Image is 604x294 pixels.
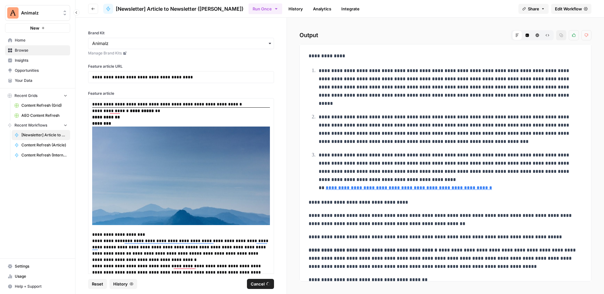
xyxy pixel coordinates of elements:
[109,279,137,289] button: History
[30,25,39,31] span: New
[116,5,243,13] span: [Newsletter] Article to Newsletter ([PERSON_NAME])
[5,23,70,33] button: New
[285,4,307,14] a: History
[5,55,70,65] a: Insights
[518,4,549,14] button: Share
[528,6,539,12] span: Share
[15,37,67,43] span: Home
[92,127,270,225] img: content-pruning-case-study-1024x568.jpg
[14,93,37,99] span: Recent Grids
[5,121,70,130] button: Recent Workflows
[14,122,47,128] span: Recent Workflows
[113,281,128,287] span: History
[15,284,67,289] span: Help + Support
[247,279,274,289] button: Cancel
[249,3,282,14] button: Run Once
[15,48,67,53] span: Browse
[21,142,67,148] span: Content Refresh (Article)
[5,35,70,45] a: Home
[12,100,70,110] a: Content Refresh (Grid)
[309,4,335,14] a: Analytics
[15,68,67,73] span: Opportunities
[299,30,591,40] h2: Output
[103,4,243,14] a: [Newsletter] Article to Newsletter ([PERSON_NAME])
[12,140,70,150] a: Content Refresh (Article)
[551,4,591,14] a: Edit Workflow
[5,271,70,281] a: Usage
[5,261,70,271] a: Settings
[21,132,67,138] span: [Newsletter] Article to Newsletter ([PERSON_NAME])
[5,65,70,76] a: Opportunities
[88,50,274,56] a: Manage Brand Kits
[12,110,70,121] a: AEO Content Refresh
[88,30,274,36] label: Brand Kit
[88,64,274,69] label: Feature article URL
[5,5,70,21] button: Workspace: Animalz
[15,263,67,269] span: Settings
[88,91,274,96] label: Feature article
[15,78,67,83] span: Your Data
[5,45,70,55] a: Browse
[7,7,19,19] img: Animalz Logo
[5,76,70,86] a: Your Data
[92,281,103,287] span: Reset
[15,274,67,279] span: Usage
[12,150,70,160] a: Content Refresh (Internal Links & Meta)
[21,152,67,158] span: Content Refresh (Internal Links & Meta)
[338,4,363,14] a: Integrate
[555,6,582,12] span: Edit Workflow
[92,40,270,47] input: Animalz
[21,103,67,108] span: Content Refresh (Grid)
[12,130,70,140] a: [Newsletter] Article to Newsletter ([PERSON_NAME])
[88,279,107,289] button: Reset
[15,58,67,63] span: Insights
[5,91,70,100] button: Recent Grids
[251,281,265,287] span: Cancel
[5,281,70,291] button: Help + Support
[21,10,59,16] span: Animalz
[21,113,67,118] span: AEO Content Refresh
